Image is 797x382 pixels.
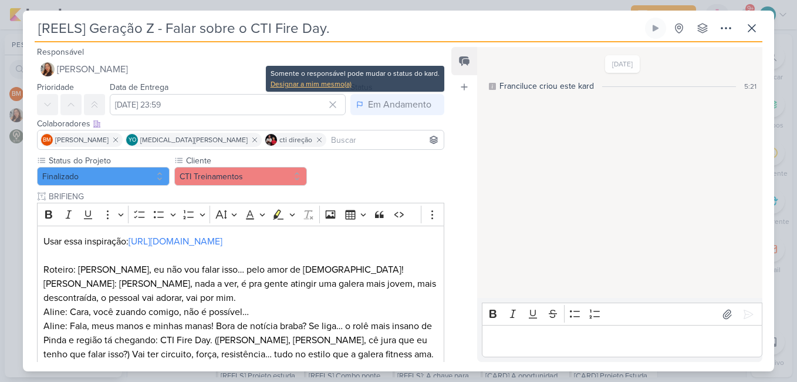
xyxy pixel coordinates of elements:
[40,62,55,76] img: Franciluce Carvalho
[110,82,168,92] label: Data de Entrega
[43,138,51,143] p: BM
[48,155,170,167] label: Status do Projeto
[174,167,307,186] button: CTI Treinamentos
[744,81,757,92] div: 5:21
[482,303,762,326] div: Editor toolbar
[43,234,438,249] p: Usar essa inspiração:
[265,134,277,146] img: cti direção
[37,118,444,130] div: Colaboradores
[129,236,222,247] a: [URL][DOMAIN_NAME]
[271,68,440,79] div: Somente o responsável pode mudar o status do kard.
[37,167,170,186] button: Finalizado
[140,135,248,145] span: [MEDICAL_DATA][PERSON_NAME]
[37,47,84,57] label: Responsável
[57,62,128,76] span: [PERSON_NAME]
[350,94,444,115] button: Em Andamento
[35,18,643,39] input: Kard Sem Título
[185,155,307,167] label: Cliente
[482,325,762,357] div: Editor editing area: main
[271,79,440,89] div: Designar a mim mesmo(a)
[46,190,444,203] input: Texto sem título
[329,133,441,147] input: Buscar
[129,138,136,143] p: YO
[37,203,444,226] div: Editor toolbar
[37,82,74,92] label: Prioridade
[55,135,109,145] span: [PERSON_NAME]
[126,134,138,146] div: Yasmin Oliveira
[499,80,594,92] div: Franciluce criou este kard
[368,98,431,112] div: Em Andamento
[37,59,444,80] button: [PERSON_NAME]
[110,94,346,115] input: Select a date
[41,134,53,146] div: Beth Monteiro
[279,135,312,145] span: cti direção
[651,24,660,33] div: Ligar relógio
